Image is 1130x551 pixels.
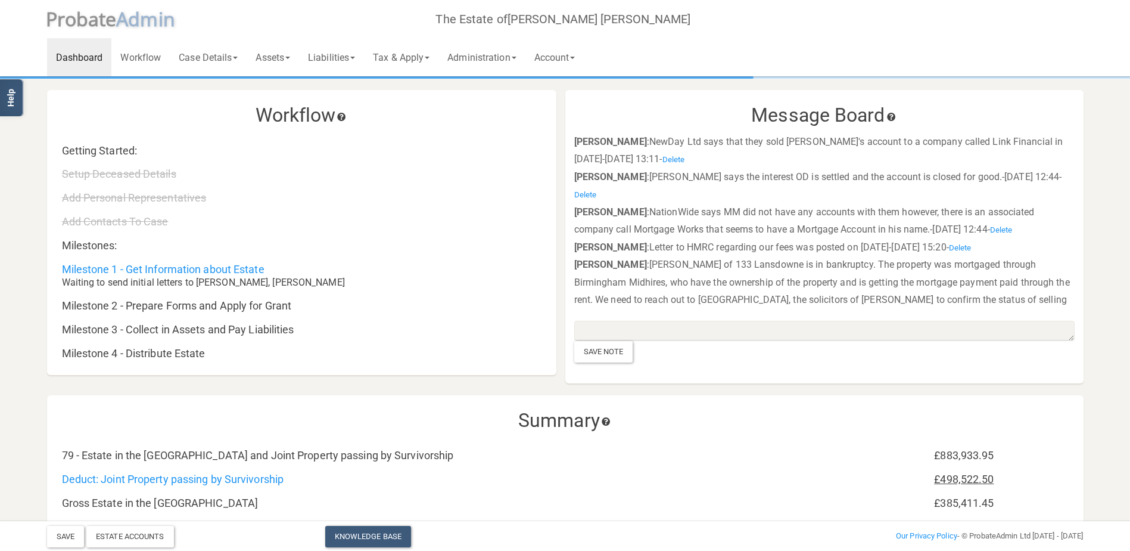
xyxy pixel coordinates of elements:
[988,224,1013,235] span: -
[830,497,1003,509] div: £385,411.45
[649,171,1002,182] span: [PERSON_NAME] says the interest OD is settled and the account is closed for good.
[574,105,1075,126] h3: Message Board
[896,531,957,540] a: Our Privacy Policy
[574,136,647,147] b: [PERSON_NAME]
[574,242,647,253] b: [PERSON_NAME]
[47,38,112,76] a: Dashboard
[56,410,1075,431] h3: Summary
[830,473,1003,485] div: £498,522.50
[62,215,169,228] a: Add Contacts To Case
[525,38,584,76] a: Account
[62,521,147,533] a: Deduct: Liabilities
[62,275,426,288] div: Waiting to send initial letters to [PERSON_NAME], [PERSON_NAME]
[932,224,987,235] span: [DATE] 12:44
[53,145,435,157] div: Getting Started:
[574,171,647,182] b: [PERSON_NAME]
[46,6,117,32] span: P
[56,105,547,126] h3: Workflow
[947,242,972,253] span: -
[62,168,176,180] a: Setup Deceased Details
[574,294,1067,323] span: We need to reach out to [GEOGRAPHIC_DATA], the solicitors of [PERSON_NAME] to confirm the status ...
[438,38,525,76] a: Administration
[574,239,1075,256] div: : -
[659,153,684,165] span: -
[574,136,1063,165] span: NewDay Ltd says that they sold [PERSON_NAME]'s account to a company called Link Financial in [DATE]
[62,473,284,485] a: Deduct: Joint Property passing by Survivorship
[574,203,1075,239] div: : -
[53,240,435,252] div: Milestones:
[57,6,117,32] span: robate
[116,6,175,32] span: A
[62,191,207,204] a: Add Personal Representatives
[170,38,247,76] a: Case Details
[325,526,411,547] a: Knowledge Base
[62,347,206,360] a: Milestone 4 - Distribute Estate
[53,497,830,509] div: Gross Estate in the [GEOGRAPHIC_DATA]
[247,38,299,76] a: Assets
[574,259,647,270] b: [PERSON_NAME]
[62,263,264,275] a: Milestone 1 - Get Information about Estate
[62,299,292,312] a: Milestone 2 - Prepare Forms and Apply for Grant
[574,256,1075,326] div: : -
[649,242,889,253] span: Letter to HMRC regarding our fees was posted on [DATE]
[574,206,1035,236] span: NationWide says MM did not have any accounts with them however, there is an associated company ca...
[990,225,1013,234] a: Delete
[299,38,364,76] a: Liabilities
[740,529,1092,543] div: - © ProbateAdmin Ltd [DATE] - [DATE]
[574,206,647,218] b: [PERSON_NAME]
[662,155,685,164] a: Delete
[47,526,84,547] button: Save
[574,168,1075,203] div: : -
[62,323,294,336] a: Milestone 3 - Collect in Assets and Pay Liabilities
[949,243,972,252] a: Delete
[574,259,1070,305] span: [PERSON_NAME] of 133 Lansdowne is in bankruptcy. The property was mortgaged through Birmingham Mi...
[574,133,1075,168] div: : -
[1004,171,1059,182] span: [DATE] 12:44
[830,450,1003,462] div: £883,933.95
[86,526,174,547] div: Estate Accounts
[53,450,830,462] div: 79 - Estate in the [GEOGRAPHIC_DATA] and Joint Property passing by Survivorship
[891,242,946,253] span: [DATE] 15:20
[111,38,170,76] a: Workflow
[364,38,438,76] a: Tax & Apply
[574,190,597,199] a: Delete
[574,341,633,363] div: Save Note
[605,153,659,165] span: [DATE] 13:11
[128,6,175,32] span: dmin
